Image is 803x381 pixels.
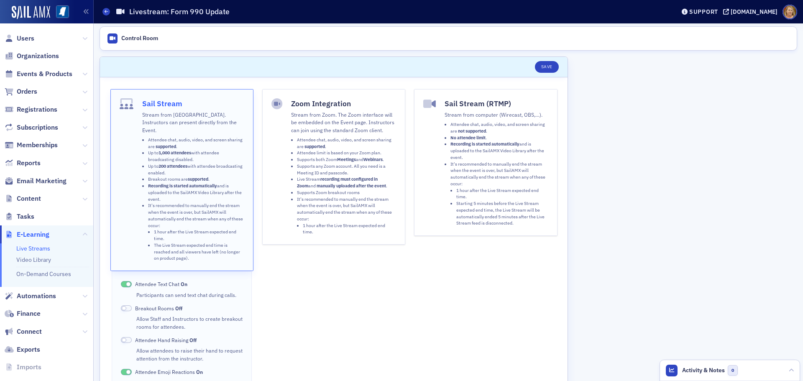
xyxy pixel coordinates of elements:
li: Attendee limit is based on your Zoom plan. [297,150,396,156]
span: Exports [17,345,40,354]
span: Automations [17,292,56,301]
a: Subscriptions [5,123,58,132]
p: Stream from [GEOGRAPHIC_DATA]. Instructors can present directly from the Event. [142,111,244,134]
span: On [181,281,187,287]
button: Save [535,61,559,73]
li: 1 hour after the Live Stream expected end time. [456,187,548,201]
strong: not supported [458,128,486,134]
h4: Sail Stream (RTMP) [445,98,548,109]
span: Registrations [17,105,57,114]
span: Orders [17,87,37,96]
span: Attendee Text Chat [135,280,187,288]
span: Breakout Rooms [135,304,182,312]
a: Registrations [5,105,57,114]
strong: Recording is started automatically [148,183,217,189]
img: SailAMX [12,6,50,19]
a: Control Room [103,30,162,47]
span: Users [17,34,34,43]
a: Imports [5,363,41,372]
span: Off [189,337,197,343]
div: [DOMAIN_NAME] [731,8,777,15]
li: It's recommended to manually end the stream when the event is over, but SailAMX will automaticall... [148,202,244,262]
a: Tasks [5,212,34,221]
button: Sail StreamStream from [GEOGRAPHIC_DATA]. Instructors can present directly from the Event.Attende... [110,89,253,271]
a: Events & Products [5,69,72,79]
span: Finance [17,309,41,318]
span: E-Learning [17,230,49,239]
h1: Livestream: Form 990 Update [129,7,230,17]
span: Email Marketing [17,176,66,186]
span: Memberships [17,141,58,150]
button: [DOMAIN_NAME] [723,9,780,15]
img: SailAMX [56,5,69,18]
h4: Zoom Integration [291,98,396,109]
strong: Webinars [363,156,383,162]
strong: 1,000 attendees [159,150,191,156]
li: and is uploaded to the SailAMX Video Library after the event. [450,141,548,161]
a: Content [5,194,41,203]
a: Video Library [16,256,51,263]
strong: recording must configured in Zoom [297,176,378,189]
h4: Sail Stream [142,98,244,109]
span: Subscriptions [17,123,58,132]
span: Off [121,305,132,312]
li: . [450,135,548,141]
li: Attendee chat, audio, video, and screen sharing are . [297,137,396,150]
li: Attendee chat, audio, video, and screen sharing are . [450,121,548,135]
span: Content [17,194,41,203]
li: 1 hour after the Live Stream expected end time. [303,222,396,236]
strong: supported [156,143,176,149]
a: Email Marketing [5,176,66,186]
strong: Recording is started automatically [450,141,519,147]
a: Finance [5,309,41,318]
p: Stream from Zoom. The Zoom interface will be embedded on the Event page. Instructors can join usi... [291,111,396,134]
strong: No attendee limit [450,135,486,141]
span: Connect [17,327,42,336]
span: Organizations [17,51,59,61]
a: Organizations [5,51,59,61]
a: On-Demand Courses [16,270,71,278]
div: Allow attendees to raise their hand to request attention from the instructor. [136,347,243,362]
span: 0 [728,365,738,376]
strong: 200 attendees [159,163,187,169]
span: On [121,281,132,287]
a: Users [5,34,34,43]
span: Tasks [17,212,34,221]
strong: supported [188,176,208,182]
li: Supports both Zoom and . [297,156,396,163]
a: Live Streams [16,245,50,252]
li: The Live Stream expected end time is reached and all viewers have left (no longer on product page). [154,242,244,262]
span: Attendee Emoji Reactions [135,368,203,376]
li: Up to with attendee broadcasting enabled. [148,163,244,176]
li: Breakout rooms are . [148,176,244,183]
li: 1 hour after the Live Stream expected end time. [154,229,244,242]
button: Sail Stream (RTMP)Stream from computer (Wirecast, OBS,…).Attendee chat, audio, video, and screen ... [414,89,557,236]
li: and is uploaded to the SailAMX Video Library after the event. [148,183,244,202]
a: View Homepage [50,5,69,20]
a: Exports [5,345,40,354]
li: Starting 5 minutes before the Live Stream expected end time, the Live Stream will be automaticall... [456,200,548,227]
span: Events & Products [17,69,72,79]
a: Connect [5,327,42,336]
a: Orders [5,87,37,96]
strong: manually uploaded after the event [317,183,386,189]
button: Zoom IntegrationStream from Zoom. The Zoom interface will be embedded on the Event page. Instruct... [262,89,405,245]
span: Imports [17,363,41,372]
li: Up to with attendee broadcasting disabled. [148,150,244,163]
div: Allow Staff and Instructors to create breakout rooms for attendees. [136,315,243,330]
li: It's recommended to manually end the stream when the event is over, but SailAMX will automaticall... [297,196,396,236]
span: Profile [783,5,797,19]
li: Live Stream and . [297,176,396,189]
li: It's recommended to manually end the stream when the event is over, but SailAMX will automaticall... [450,161,548,227]
div: Participants can send text chat during calls. [136,291,243,299]
div: Control Room [121,35,158,42]
li: Supports Zoom breakout rooms [297,189,396,196]
span: Activity & Notes [682,366,725,375]
li: Attendee chat, audio, video, and screen sharing are . [148,137,244,150]
span: On [196,368,203,375]
a: Automations [5,292,56,301]
a: Memberships [5,141,58,150]
span: Off [175,305,182,312]
div: Support [689,8,718,15]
